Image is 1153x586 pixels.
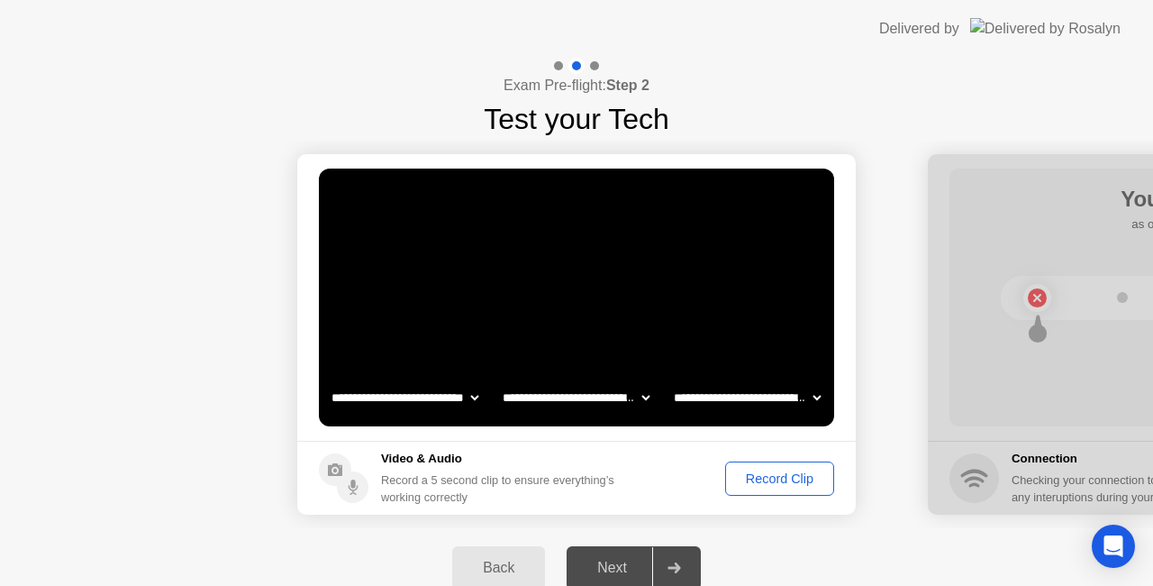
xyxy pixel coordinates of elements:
div: Delivered by [879,18,959,40]
b: Step 2 [606,78,649,93]
div: Record a 5 second clip to ensure everything’s working correctly [381,472,622,506]
h4: Exam Pre-flight: [504,75,649,96]
select: Available microphones [670,380,824,416]
h5: Video & Audio [381,450,622,468]
select: Available cameras [328,380,482,416]
button: Record Clip [725,462,834,496]
div: Record Clip [731,472,828,486]
div: ! [622,188,644,210]
h1: Test your Tech [484,97,669,141]
div: Back [458,560,540,576]
div: . . . [635,188,657,210]
select: Available speakers [499,380,653,416]
img: Delivered by Rosalyn [970,18,1121,39]
div: Open Intercom Messenger [1092,525,1135,568]
div: Next [572,560,652,576]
